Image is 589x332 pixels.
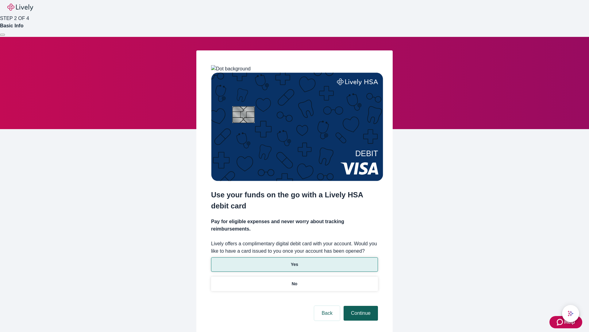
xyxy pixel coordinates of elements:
h4: Pay for eligible expenses and never worry about tracking reimbursements. [211,218,378,233]
button: chat [562,305,579,322]
img: Dot background [211,65,251,73]
button: Continue [344,306,378,321]
span: Help [564,318,575,326]
svg: Lively AI Assistant [568,310,574,317]
button: No [211,277,378,291]
button: Zendesk support iconHelp [549,316,582,328]
img: Lively [7,4,33,11]
p: Yes [291,261,298,268]
svg: Zendesk support icon [557,318,564,326]
h2: Use your funds on the go with a Lively HSA debit card [211,189,378,211]
p: No [292,281,298,287]
button: Yes [211,257,378,272]
label: Lively offers a complimentary digital debit card with your account. Would you like to have a card... [211,240,378,255]
button: Back [314,306,340,321]
img: Debit card [211,73,383,181]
